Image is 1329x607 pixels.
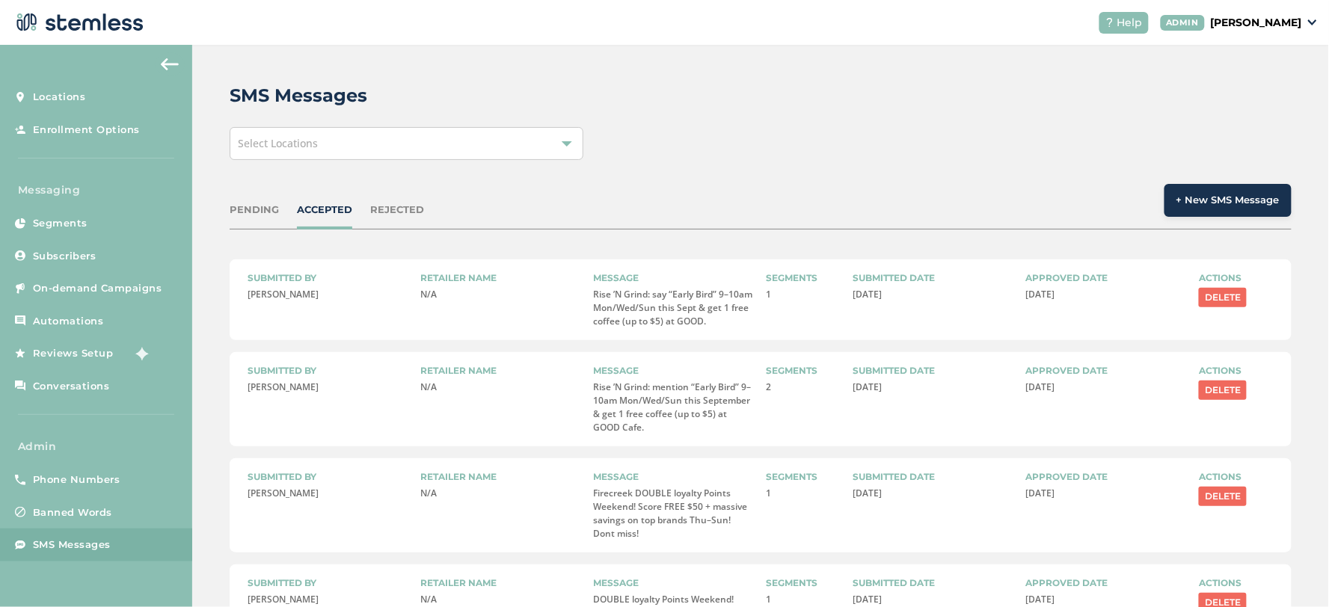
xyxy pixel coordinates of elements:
[420,380,581,394] p: N/A
[853,271,1014,285] label: Submitted date
[420,364,581,378] label: Retailer name
[33,249,96,264] span: Subscribers
[420,593,581,606] p: N/A
[1105,18,1114,27] img: icon-help-white-03924b79.svg
[853,288,1014,301] p: [DATE]
[248,380,408,394] p: [PERSON_NAME]
[853,364,1014,378] label: Submitted date
[1199,470,1274,484] label: Actions
[370,203,424,218] div: REJECTED
[297,203,352,218] div: ACCEPTED
[1026,380,1187,394] p: [DATE]
[1254,535,1329,607] iframe: Chat Widget
[1026,271,1187,285] label: Approved date
[1176,193,1280,208] span: + New SMS Message
[1199,380,1247,400] button: Delete
[593,576,754,590] label: Message
[1026,364,1187,378] label: Approved date
[33,314,104,329] span: Automations
[1026,576,1187,590] label: Approved date
[593,271,754,285] label: Message
[420,271,581,285] label: Retailer name
[33,216,88,231] span: Segments
[248,364,408,378] label: Submitted by
[1211,15,1302,31] p: [PERSON_NAME]
[33,90,86,105] span: Locations
[593,288,754,328] p: Rise ’N Grind: say “Early Bird” 9–10am Mon/Wed/Sun this Sept & get 1 free coffee (up to $5) at GOOD.
[767,470,841,484] label: Segments
[1199,364,1274,378] label: Actions
[1199,271,1274,285] label: Actions
[420,470,581,484] label: Retailer name
[33,379,110,394] span: Conversations
[230,82,367,109] h2: SMS Messages
[767,380,841,394] p: 2
[767,364,841,378] label: Segments
[125,339,155,369] img: glitter-stars-b7820f95.gif
[593,380,754,434] p: Rise ’N Grind: mention “Early Bird” 9–10am Mon/Wed/Sun this September & get 1 free coffee (up to ...
[161,58,179,70] img: icon-arrow-back-accent-c549486e.svg
[1161,15,1206,31] div: ADMIN
[853,576,1014,590] label: Submitted date
[1199,576,1274,590] label: Actions
[1199,288,1247,307] button: Delete
[420,576,581,590] label: Retailer name
[1117,15,1143,31] span: Help
[593,364,754,378] label: Message
[33,123,140,138] span: Enrollment Options
[593,487,754,540] p: Firecreek DOUBLE loyalty Points Weekend! Score FREE $50 + massive savings on top brands Thu–Sun! ...
[420,487,581,500] p: N/A
[33,472,120,487] span: Phone Numbers
[33,346,114,361] span: Reviews Setup
[593,470,754,484] label: Message
[420,288,581,301] p: N/A
[767,288,841,301] p: 1
[248,576,408,590] label: Submitted by
[248,593,408,606] p: [PERSON_NAME]
[1026,470,1187,484] label: Approved date
[33,281,162,296] span: On-demand Campaigns
[230,203,279,218] div: PENDING
[33,537,111,552] span: SMS Messages
[853,470,1014,484] label: Submitted date
[1026,487,1187,500] p: [DATE]
[248,271,408,285] label: Submitted by
[33,505,112,520] span: Banned Words
[248,470,408,484] label: Submitted by
[248,288,408,301] p: [PERSON_NAME]
[767,271,841,285] label: Segments
[767,593,841,606] p: 1
[1199,487,1247,506] button: Delete
[1026,288,1187,301] p: [DATE]
[853,593,1014,606] p: [DATE]
[12,7,144,37] img: logo-dark-0685b13c.svg
[1026,593,1187,606] p: [DATE]
[767,576,841,590] label: Segments
[853,380,1014,394] p: [DATE]
[853,487,1014,500] p: [DATE]
[1164,184,1292,217] button: + New SMS Message
[1308,19,1317,25] img: icon_down-arrow-small-66adaf34.svg
[767,487,841,500] p: 1
[248,487,408,500] p: [PERSON_NAME]
[238,136,318,150] span: Select Locations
